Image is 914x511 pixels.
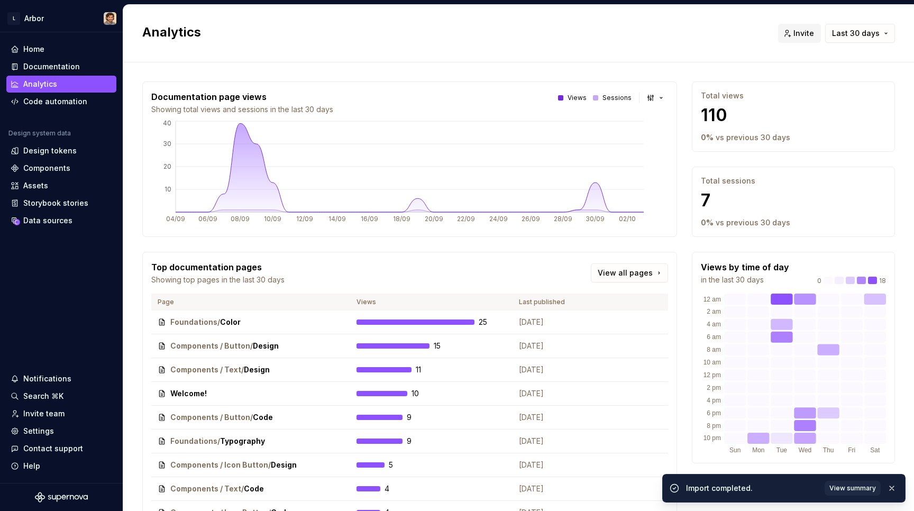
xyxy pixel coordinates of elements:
span: / [250,412,253,423]
button: Invite [778,24,821,43]
tspan: 40 [163,119,171,127]
tspan: 08/09 [231,215,250,223]
tspan: 18/09 [393,215,410,223]
a: Storybook stories [6,195,116,212]
button: Search ⌘K [6,388,116,405]
div: Arbor [24,13,44,24]
tspan: 30 [163,140,171,148]
text: 4 am [707,321,721,328]
th: Page [151,294,350,311]
a: Components [6,160,116,177]
text: 12 am [703,296,721,303]
span: / [268,460,271,470]
tspan: 02/10 [619,215,636,223]
p: 0 % [701,217,714,228]
div: Code automation [23,96,87,107]
p: Sessions [602,94,632,102]
span: Invite [793,28,814,39]
text: Sun [729,446,741,454]
span: / [241,364,244,375]
div: Design tokens [23,145,77,156]
a: Design tokens [6,142,116,159]
text: 2 pm [707,384,721,391]
h2: Analytics [142,24,765,41]
tspan: 30/09 [586,215,605,223]
a: Assets [6,177,116,194]
span: Components / Button [170,412,250,423]
span: Design [253,341,279,351]
p: [DATE] [519,460,598,470]
span: Design [244,364,270,375]
span: Welcome! [170,388,207,399]
button: View summary [825,481,881,496]
p: 0 % [701,132,714,143]
text: 12 pm [703,371,721,379]
div: Analytics [23,79,57,89]
tspan: 22/09 [457,215,475,223]
button: Help [6,458,116,474]
div: 18 [817,277,886,285]
p: Showing total views and sessions in the last 30 days [151,104,333,115]
div: Invite team [23,408,65,419]
span: Components / Text [170,364,241,375]
span: Foundations [170,436,217,446]
span: 5 [389,460,416,470]
span: Code [253,412,273,423]
text: 10 am [703,359,721,366]
th: Views [350,294,513,311]
div: Design system data [8,129,71,138]
text: Tue [776,446,788,454]
svg: Supernova Logo [35,492,88,503]
text: 6 am [707,333,721,341]
p: [DATE] [519,364,598,375]
span: / [250,341,253,351]
a: Documentation [6,58,116,75]
text: 6 pm [707,409,721,417]
th: Last published [513,294,605,311]
img: Steven Neamonitakis [104,12,116,25]
tspan: 26/09 [522,215,540,223]
span: 9 [407,436,434,446]
p: [DATE] [519,483,598,494]
text: 8 am [707,346,721,353]
text: Mon [752,446,764,454]
span: 25 [479,317,506,327]
span: Code [244,483,264,494]
p: [DATE] [519,436,598,446]
span: / [241,483,244,494]
tspan: 06/09 [198,215,217,223]
span: Design [271,460,297,470]
button: Notifications [6,370,116,387]
a: Data sources [6,212,116,229]
p: vs previous 30 days [716,132,790,143]
div: Storybook stories [23,198,88,208]
div: Contact support [23,443,83,454]
a: Home [6,41,116,58]
span: 15 [434,341,461,351]
a: View all pages [591,263,668,282]
a: Analytics [6,76,116,93]
span: 4 [385,483,412,494]
text: Sat [870,446,880,454]
text: 2 am [707,308,721,315]
div: Help [23,461,40,471]
div: Home [23,44,44,54]
text: Fri [848,446,855,454]
button: Contact support [6,440,116,457]
span: Last 30 days [832,28,880,39]
p: [DATE] [519,388,598,399]
a: Invite team [6,405,116,422]
tspan: 20/09 [425,215,443,223]
span: / [217,317,220,327]
span: Components / Text [170,483,241,494]
p: Showing top pages in the last 30 days [151,275,285,285]
p: Views by time of day [701,261,789,273]
tspan: 04/09 [166,215,185,223]
tspan: 20 [163,162,171,170]
span: / [217,436,220,446]
span: Typography [220,436,265,446]
div: Search ⌘K [23,391,63,401]
p: Total views [701,90,886,101]
p: 0 [817,277,821,285]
